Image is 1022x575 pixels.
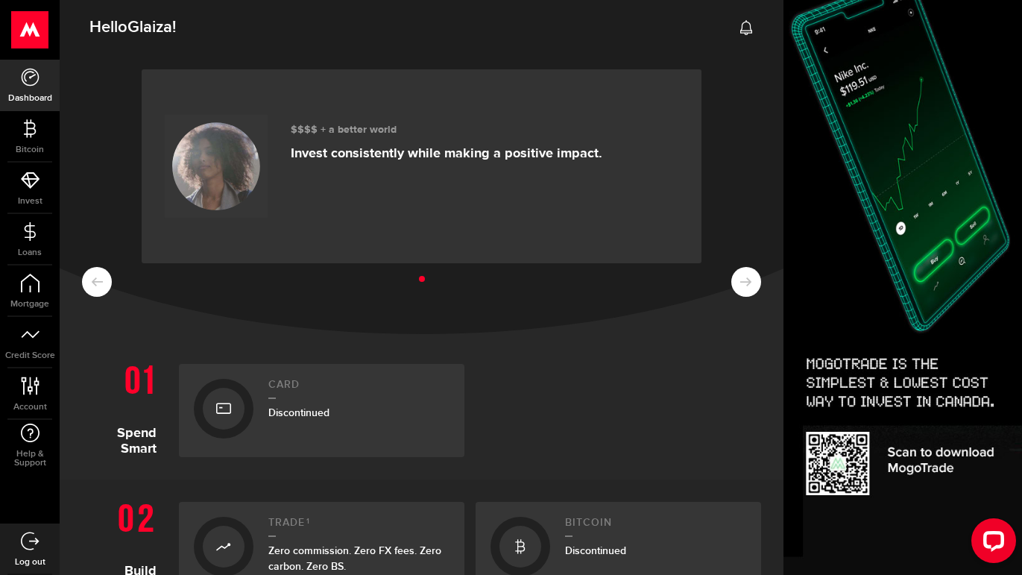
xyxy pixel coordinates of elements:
[268,517,450,537] h2: Trade
[127,17,172,37] span: Glaiza
[82,356,168,457] h1: Spend Smart
[959,512,1022,575] iframe: LiveChat chat widget
[179,364,464,457] a: CardDiscontinued
[89,12,176,43] span: Hello !
[306,517,310,526] sup: 1
[565,517,746,537] h2: Bitcoin
[268,379,450,399] h2: Card
[268,406,329,419] span: Discontinued
[291,145,602,162] p: Invest consistently while making a positive impact.
[142,69,701,263] a: $$$$ + a better world Invest consistently while making a positive impact.
[565,544,626,557] span: Discontinued
[268,544,441,573] span: Zero commission. Zero FX fees. Zero carbon. Zero BS.
[291,124,602,136] h3: $$$$ + a better world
